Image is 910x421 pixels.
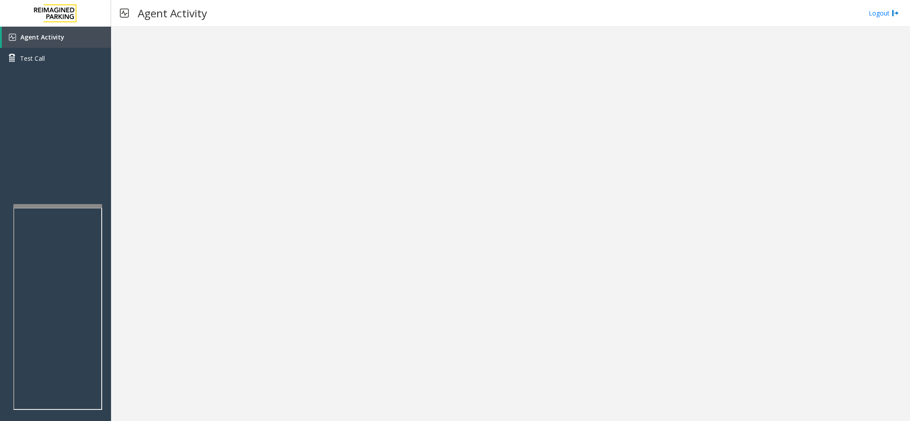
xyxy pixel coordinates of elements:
img: 'icon' [9,34,16,41]
span: Agent Activity [20,33,64,41]
img: pageIcon [120,2,129,24]
a: Agent Activity [2,27,111,48]
h3: Agent Activity [133,2,211,24]
a: Logout [869,8,899,18]
span: Test Call [20,54,45,63]
img: logout [892,8,899,18]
